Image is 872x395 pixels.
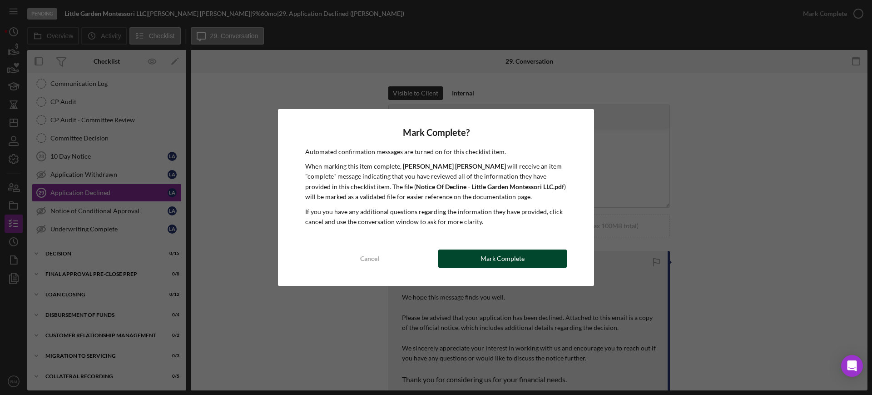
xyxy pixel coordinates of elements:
button: Mark Complete [438,250,567,268]
b: Notice Of Decline - Little Garden Montessori LLC.pdf [416,183,564,190]
p: If you you have any additional questions regarding the information they have provided, click canc... [305,207,567,227]
h4: Mark Complete? [305,127,567,138]
button: Cancel [305,250,434,268]
p: When marking this item complete, will receive an item "complete" message indicating that you have... [305,161,567,202]
div: Cancel [360,250,379,268]
p: Automated confirmation messages are turned on for this checklist item. [305,147,567,157]
div: Open Intercom Messenger [841,355,863,377]
b: [PERSON_NAME] [PERSON_NAME] [403,162,506,170]
div: Mark Complete [481,250,525,268]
